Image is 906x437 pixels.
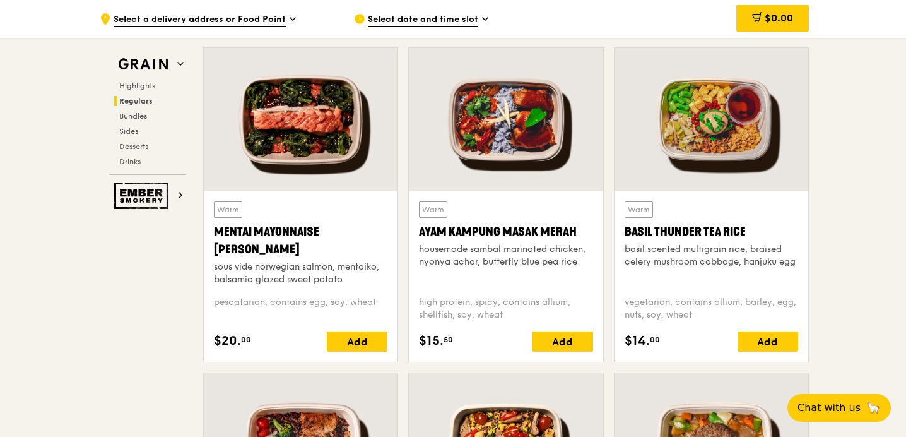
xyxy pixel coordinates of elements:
div: Add [327,332,387,352]
span: Sides [119,127,138,136]
span: Highlights [119,81,155,90]
button: Chat with us🦙 [787,394,891,422]
span: Drinks [119,157,141,166]
div: Mentai Mayonnaise [PERSON_NAME] [214,223,387,258]
div: high protein, spicy, contains allium, shellfish, soy, wheat [419,296,592,321]
span: $15. [419,332,444,350]
div: sous vide norwegian salmon, mentaiko, balsamic glazed sweet potato [214,261,387,286]
span: $14. [625,332,650,350]
span: Select a delivery address or Food Point [114,13,286,27]
div: Warm [214,201,242,218]
div: Add [738,332,798,352]
div: Warm [419,201,447,218]
img: Grain web logo [114,53,172,76]
div: Warm [625,201,653,218]
span: Desserts [119,142,148,151]
span: 🦙 [866,400,881,416]
span: $0.00 [765,12,793,24]
img: Ember Smokery web logo [114,183,172,209]
div: Ayam Kampung Masak Merah [419,223,592,241]
div: housemade sambal marinated chicken, nyonya achar, butterfly blue pea rice [419,243,592,268]
span: 50 [444,335,453,345]
span: Chat with us [797,400,861,416]
span: 00 [650,335,660,345]
div: Add [532,332,593,352]
span: Select date and time slot [368,13,478,27]
div: pescatarian, contains egg, soy, wheat [214,296,387,321]
span: Regulars [119,97,153,105]
span: $20. [214,332,241,350]
span: 00 [241,335,251,345]
div: Basil Thunder Tea Rice [625,223,798,241]
div: vegetarian, contains allium, barley, egg, nuts, soy, wheat [625,296,798,321]
div: basil scented multigrain rice, braised celery mushroom cabbage, hanjuku egg [625,243,798,268]
span: Bundles [119,112,147,121]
